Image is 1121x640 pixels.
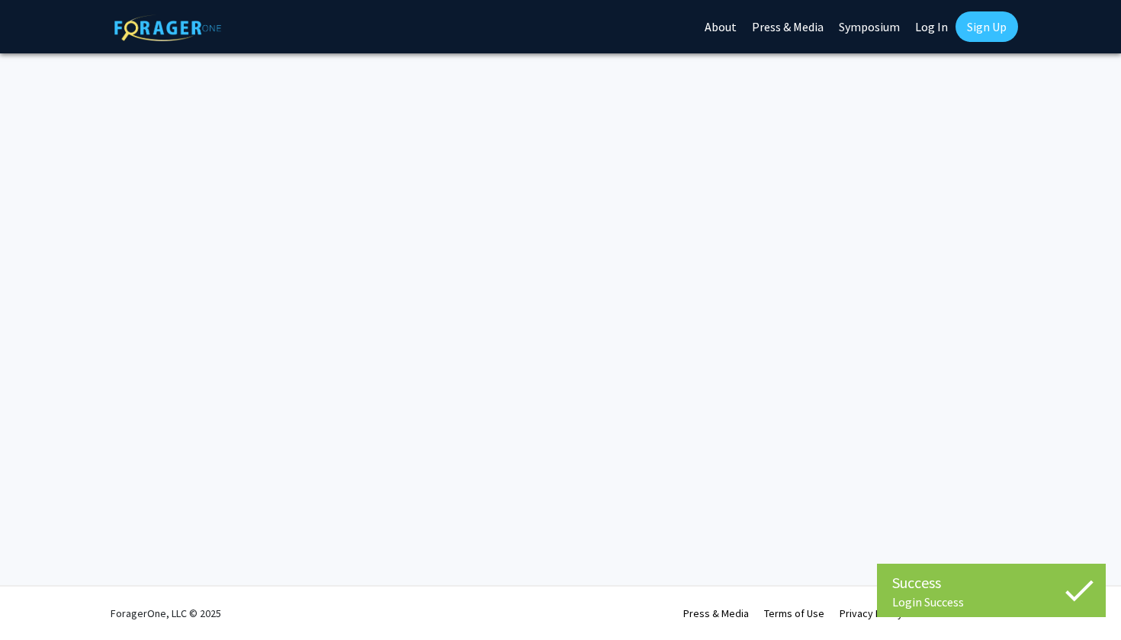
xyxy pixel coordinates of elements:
[683,606,749,620] a: Press & Media
[114,14,221,41] img: ForagerOne Logo
[111,587,221,640] div: ForagerOne, LLC © 2025
[840,606,903,620] a: Privacy Policy
[764,606,824,620] a: Terms of Use
[956,11,1018,42] a: Sign Up
[892,594,1090,609] div: Login Success
[892,571,1090,594] div: Success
